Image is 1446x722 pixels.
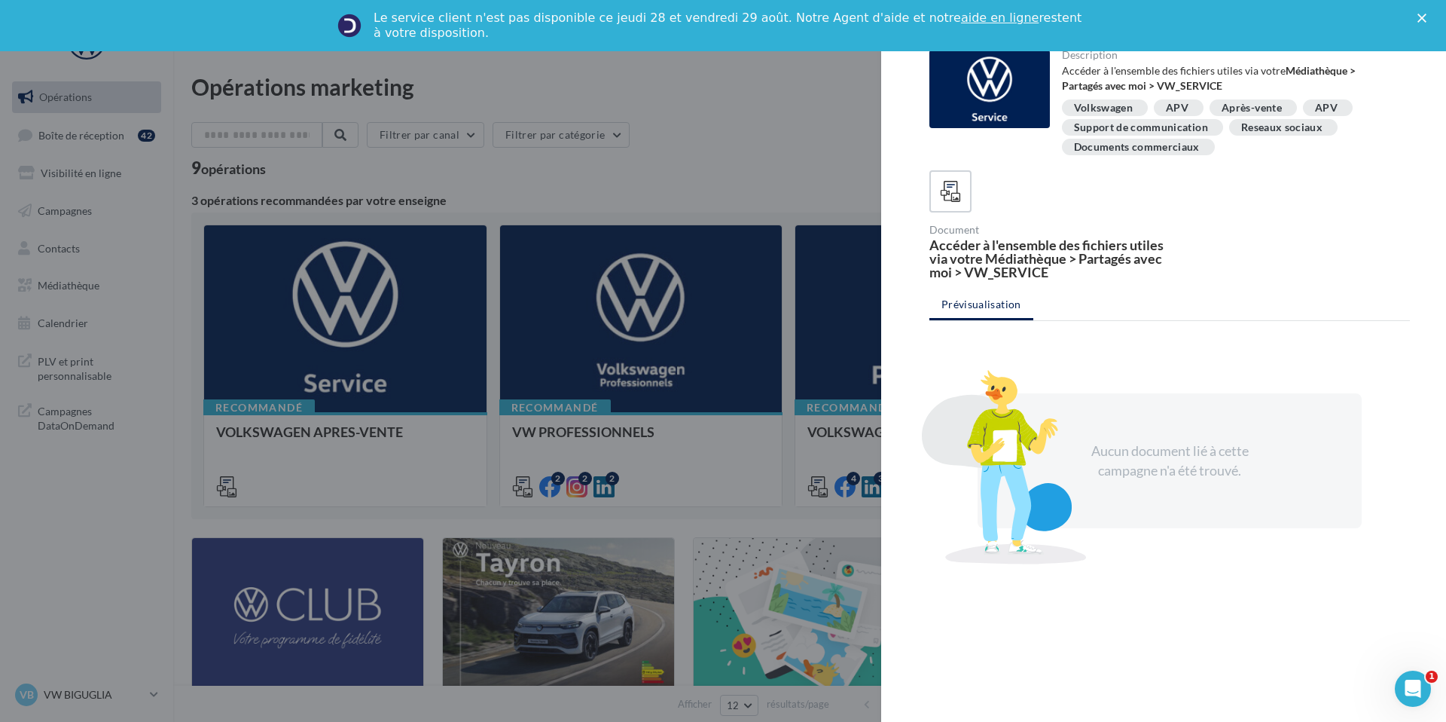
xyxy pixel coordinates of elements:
div: Accéder à l'ensemble des fichiers utiles via votre Médiathèque > Partagés avec moi > VW_SERVICE [929,238,1164,279]
div: Reseaux sociaux [1241,122,1322,133]
div: Document [929,225,1164,235]
div: Description [1062,50,1399,60]
img: Profile image for Service-Client [337,14,361,38]
div: Après-vente [1222,102,1282,114]
div: Fermer [1417,14,1432,23]
div: Documents commerciaux [1074,142,1200,153]
div: Support de communication [1074,122,1208,133]
div: Le service client n'est pas disponible ce jeudi 28 et vendredi 29 août. Notre Agent d'aide et not... [374,11,1084,41]
iframe: Intercom live chat [1395,671,1431,707]
div: APV [1166,102,1188,114]
div: Aucun document lié à cette campagne n'a été trouvé. [1074,442,1265,480]
div: APV [1315,102,1338,114]
div: Volkswagen [1074,102,1133,114]
a: aide en ligne [961,11,1039,25]
span: 1 [1426,671,1438,683]
div: Accéder à l'ensemble des fichiers utiles via votre [1062,63,1399,93]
